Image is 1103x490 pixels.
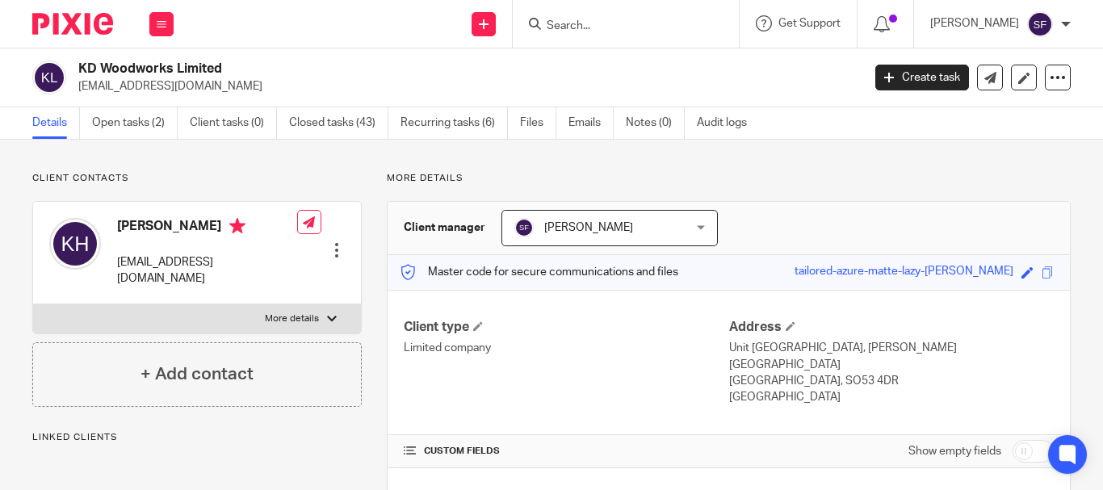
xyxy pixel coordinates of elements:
[875,65,969,90] a: Create task
[1027,11,1053,37] img: svg%3E
[729,319,1054,336] h4: Address
[520,107,556,139] a: Files
[117,218,297,238] h4: [PERSON_NAME]
[729,389,1054,405] p: [GEOGRAPHIC_DATA]
[729,373,1054,389] p: [GEOGRAPHIC_DATA], SO53 4DR
[387,172,1071,185] p: More details
[908,443,1001,459] label: Show empty fields
[544,222,633,233] span: [PERSON_NAME]
[626,107,685,139] a: Notes (0)
[32,431,362,444] p: Linked clients
[404,445,728,458] h4: CUSTOM FIELDS
[32,107,80,139] a: Details
[545,19,690,34] input: Search
[92,107,178,139] a: Open tasks (2)
[514,218,534,237] img: svg%3E
[265,312,319,325] p: More details
[140,362,254,387] h4: + Add contact
[401,107,508,139] a: Recurring tasks (6)
[289,107,388,139] a: Closed tasks (43)
[930,15,1019,31] p: [PERSON_NAME]
[568,107,614,139] a: Emails
[778,18,841,29] span: Get Support
[32,13,113,35] img: Pixie
[404,220,485,236] h3: Client manager
[729,340,1054,373] p: Unit [GEOGRAPHIC_DATA], [PERSON_NAME][GEOGRAPHIC_DATA]
[32,61,66,94] img: svg%3E
[229,218,245,234] i: Primary
[49,218,101,270] img: svg%3E
[32,172,362,185] p: Client contacts
[795,263,1013,282] div: tailored-azure-matte-lazy-[PERSON_NAME]
[400,264,678,280] p: Master code for secure communications and files
[697,107,759,139] a: Audit logs
[78,61,697,77] h2: KD Woodworks Limited
[78,78,851,94] p: [EMAIL_ADDRESS][DOMAIN_NAME]
[404,340,728,356] p: Limited company
[117,254,297,287] p: [EMAIL_ADDRESS][DOMAIN_NAME]
[190,107,277,139] a: Client tasks (0)
[404,319,728,336] h4: Client type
